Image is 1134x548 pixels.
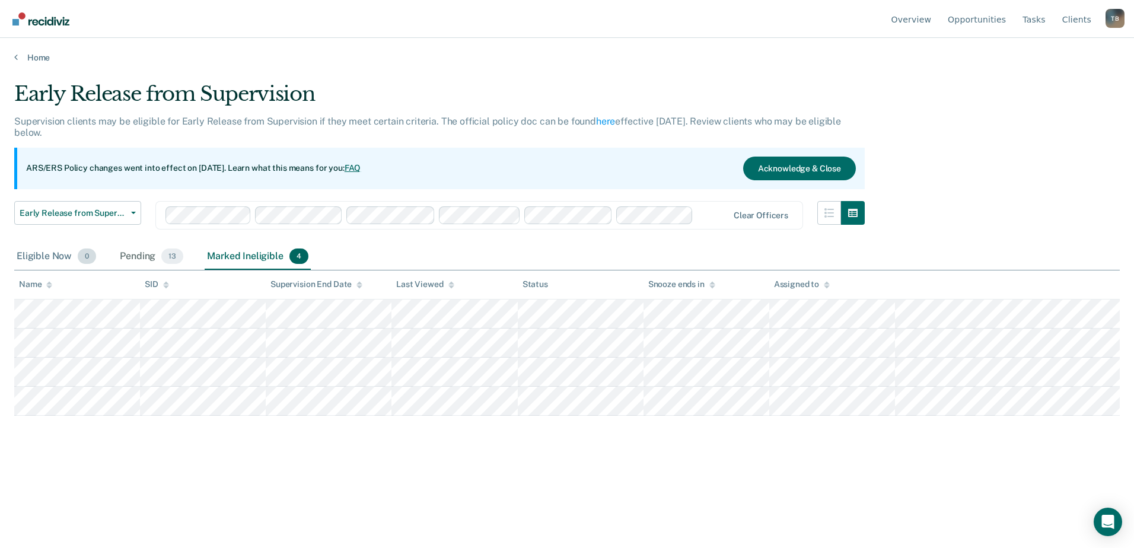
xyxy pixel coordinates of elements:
div: Marked Ineligible4 [205,244,311,270]
div: Early Release from Supervision [14,82,865,116]
p: ARS/ERS Policy changes went into effect on [DATE]. Learn what this means for you: [26,163,361,174]
span: 0 [78,248,96,264]
button: Early Release from Supervision [14,201,141,225]
div: Pending13 [117,244,186,270]
div: SID [145,279,169,289]
div: T B [1106,9,1125,28]
div: Eligible Now0 [14,244,98,270]
div: Snooze ends in [648,279,715,289]
a: here [596,116,615,127]
div: Supervision End Date [270,279,362,289]
p: Supervision clients may be eligible for Early Release from Supervision if they meet certain crite... [14,116,841,138]
a: Home [14,52,1120,63]
span: 13 [161,248,183,264]
span: Early Release from Supervision [20,208,126,218]
div: Status [523,279,548,289]
button: Profile dropdown button [1106,9,1125,28]
div: Assigned to [774,279,830,289]
div: Last Viewed [396,279,454,289]
div: Name [19,279,52,289]
img: Recidiviz [12,12,69,26]
div: Open Intercom Messenger [1094,508,1122,536]
button: Acknowledge & Close [743,157,856,180]
span: 4 [289,248,308,264]
div: Clear officers [734,211,788,221]
a: FAQ [345,163,361,173]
